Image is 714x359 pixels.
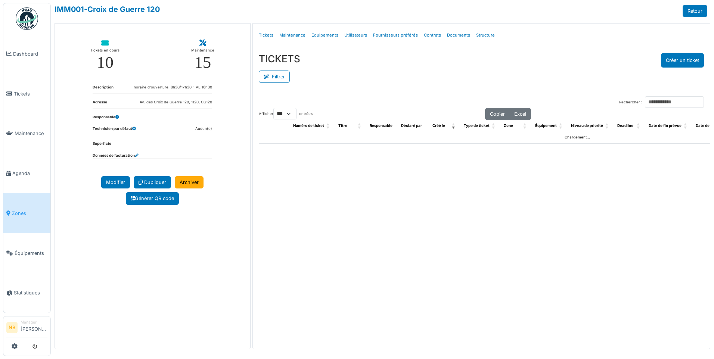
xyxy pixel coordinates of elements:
[358,120,362,132] span: Titre: Activate to sort
[21,319,47,335] li: [PERSON_NAME]
[195,126,212,132] dd: Aucun(e)
[3,114,50,154] a: Maintenance
[15,130,47,137] span: Maintenance
[3,74,50,114] a: Tickets
[259,53,300,65] h3: TICKETS
[3,273,50,313] a: Statistiques
[134,176,171,188] a: Dupliquer
[276,26,308,44] a: Maintenance
[514,111,526,117] span: Excel
[97,54,114,71] div: 10
[490,111,505,117] span: Copier
[12,170,47,177] span: Agenda
[619,100,642,105] label: Rechercher :
[617,124,633,128] span: Deadline
[473,26,498,44] a: Structure
[101,176,130,188] a: Modifier
[126,192,179,205] a: Générer QR code
[637,120,641,132] span: Deadline: Activate to sort
[509,108,531,120] button: Excel
[15,250,47,257] span: Équipements
[93,141,111,147] dt: Superficie
[12,210,47,217] span: Zones
[432,124,445,128] span: Créé le
[421,26,444,44] a: Contrats
[13,50,47,57] span: Dashboard
[93,153,139,159] dt: Données de facturation
[6,319,47,337] a: NB Manager[PERSON_NAME]
[605,120,610,132] span: Niveau de priorité: Activate to sort
[14,289,47,296] span: Statistiques
[649,124,682,128] span: Date de fin prévue
[55,5,160,14] a: IMM001-Croix de Guerre 120
[492,120,496,132] span: Type de ticket: Activate to sort
[401,124,422,128] span: Déclaré par
[661,53,704,68] button: Créer un ticket
[523,120,528,132] span: Zone: Activate to sort
[134,85,212,90] dd: horaire d'ouverture: 8h30/17h30 - VE 16h30
[194,54,211,71] div: 15
[326,120,331,132] span: Numéro de ticket: Activate to sort
[175,176,204,188] a: Archiver
[684,120,688,132] span: Date de fin prévue: Activate to sort
[90,47,119,54] div: Tickets en cours
[452,120,456,132] span: Créé le: Activate to remove sorting
[485,108,510,120] button: Copier
[370,124,392,128] span: Responsable
[259,108,313,119] label: Afficher entrées
[370,26,421,44] a: Fournisseurs préférés
[504,124,513,128] span: Zone
[259,71,290,83] button: Filtrer
[185,34,220,77] a: Maintenance 15
[256,26,276,44] a: Tickets
[571,124,603,128] span: Niveau de priorité
[535,124,557,128] span: Équipement
[3,233,50,273] a: Équipements
[14,90,47,97] span: Tickets
[6,322,18,333] li: NB
[341,26,370,44] a: Utilisateurs
[191,47,214,54] div: Maintenance
[559,120,564,132] span: Équipement: Activate to sort
[273,108,297,119] select: Afficherentrées
[683,5,707,17] a: Retour
[16,7,38,30] img: Badge_color-CXgf-gQk.svg
[308,26,341,44] a: Équipements
[21,319,47,325] div: Manager
[444,26,473,44] a: Documents
[93,115,119,120] dt: Responsable
[293,124,324,128] span: Numéro de ticket
[338,124,347,128] span: Titre
[3,34,50,74] a: Dashboard
[84,34,125,77] a: Tickets en cours 10
[93,126,136,135] dt: Technicien par défaut
[93,85,114,93] dt: Description
[3,153,50,193] a: Agenda
[464,124,490,128] span: Type de ticket
[140,100,212,105] dd: Av. des Croix de Guerre 120, 1120, CG120
[3,193,50,233] a: Zones
[93,100,107,108] dt: Adresse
